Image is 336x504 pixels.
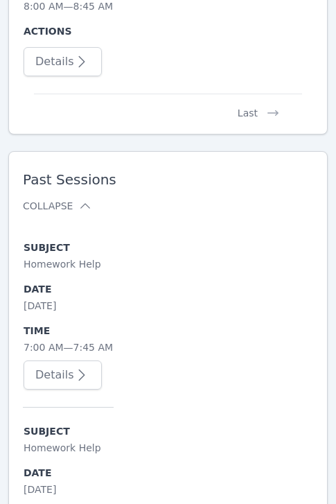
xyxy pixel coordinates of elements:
[24,441,113,455] span: Homework Help
[24,466,113,480] span: Date
[24,241,113,254] span: Subject
[24,24,113,38] span: Actions
[24,324,113,338] span: Time
[24,1,113,12] span: 8:00 AM — 8:45 AM
[24,257,113,271] span: Homework Help
[24,483,113,496] div: [DATE]
[24,360,102,390] button: Details
[24,424,113,438] span: Subject
[24,299,113,313] div: [DATE]
[23,224,114,408] tr: SubjectHomework HelpDate[DATE]Time7:00 AM—7:45 AMDetails
[24,47,102,76] button: Details
[23,171,313,188] span: Past Sessions
[23,199,92,213] button: Collapse
[227,94,291,120] button: Last
[24,342,113,353] span: 7:00 AM — 7:45 AM
[24,282,113,296] span: Date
